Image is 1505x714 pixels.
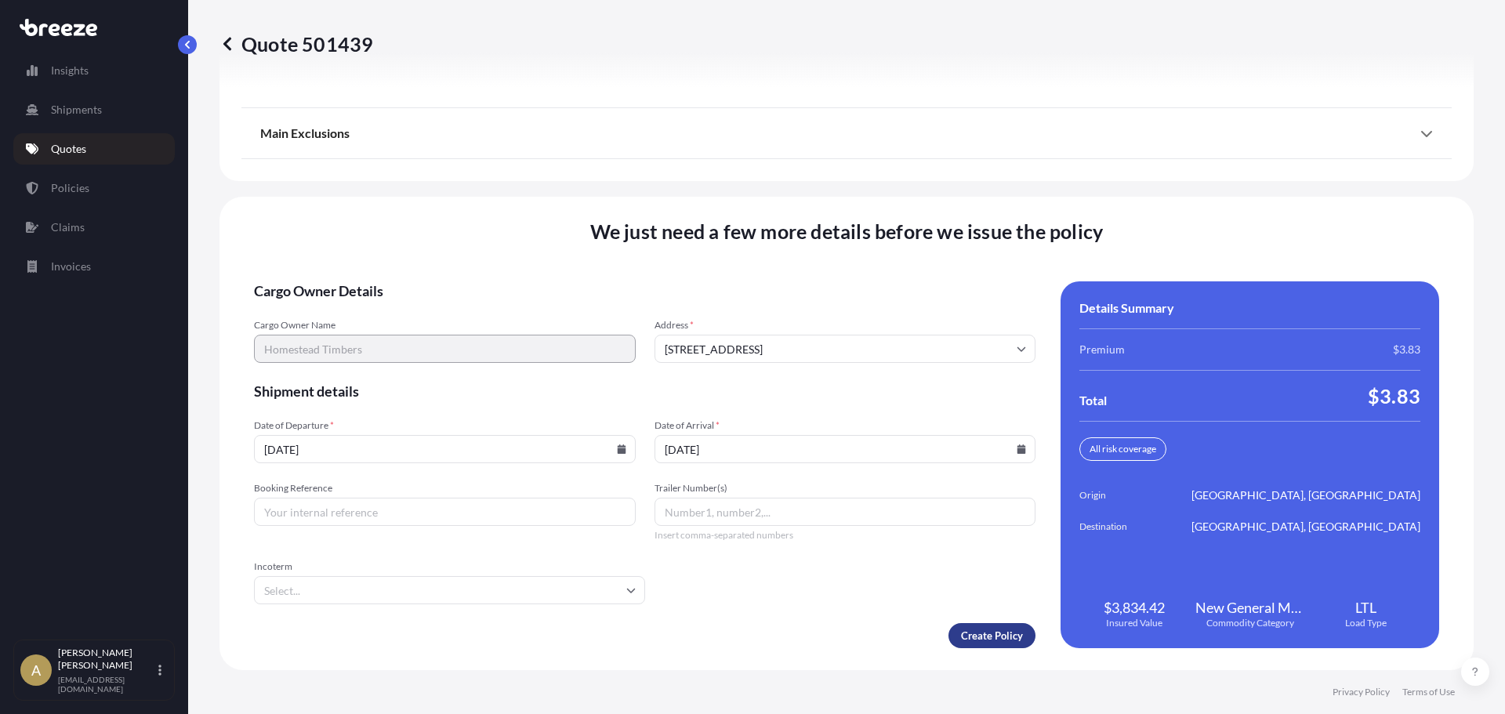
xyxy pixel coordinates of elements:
p: Policies [51,180,89,196]
span: Cargo Owner Details [254,281,1035,300]
span: Load Type [1345,617,1387,629]
input: mm/dd/yyyy [655,435,1036,463]
input: Number1, number2,... [655,498,1036,526]
input: mm/dd/yyyy [254,435,636,463]
p: Create Policy [961,628,1023,643]
p: Claims [51,219,85,235]
span: We just need a few more details before we issue the policy [590,219,1104,244]
p: Insights [51,63,89,78]
p: Quotes [51,141,86,157]
p: Quote 501439 [219,31,373,56]
span: Date of Arrival [655,419,1036,432]
span: Total [1079,393,1107,408]
span: Insured Value [1106,617,1162,629]
span: $3,834.42 [1104,598,1165,617]
span: Insert comma-separated numbers [655,529,1036,542]
span: Date of Departure [254,419,636,432]
input: Your internal reference [254,498,636,526]
a: Invoices [13,251,175,282]
a: Claims [13,212,175,243]
a: Policies [13,172,175,204]
span: [GEOGRAPHIC_DATA], [GEOGRAPHIC_DATA] [1191,487,1420,503]
a: Quotes [13,133,175,165]
span: Address [655,319,1036,332]
a: Shipments [13,94,175,125]
input: Select... [254,576,645,604]
span: $3.83 [1368,383,1420,408]
p: Invoices [51,259,91,274]
span: $3.83 [1393,342,1420,357]
span: Destination [1079,519,1167,535]
a: Terms of Use [1402,686,1455,698]
input: Cargo owner address [655,335,1036,363]
span: Premium [1079,342,1125,357]
span: Trailer Number(s) [655,482,1036,495]
span: Shipment details [254,382,1035,400]
button: Create Policy [948,623,1035,648]
span: Booking Reference [254,482,636,495]
span: [GEOGRAPHIC_DATA], [GEOGRAPHIC_DATA] [1191,519,1420,535]
span: Details Summary [1079,300,1174,316]
span: Main Exclusions [260,125,350,141]
span: Origin [1079,487,1167,503]
a: Insights [13,55,175,86]
span: Cargo Owner Name [254,319,636,332]
a: Privacy Policy [1333,686,1390,698]
span: Commodity Category [1206,617,1294,629]
span: Incoterm [254,560,645,573]
p: Shipments [51,102,102,118]
p: [PERSON_NAME] [PERSON_NAME] [58,647,155,672]
p: [EMAIL_ADDRESS][DOMAIN_NAME] [58,675,155,694]
span: A [31,662,41,678]
div: All risk coverage [1079,437,1166,461]
span: New General Merchandise [1195,598,1305,617]
span: LTL [1355,598,1376,617]
div: Main Exclusions [260,114,1433,152]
